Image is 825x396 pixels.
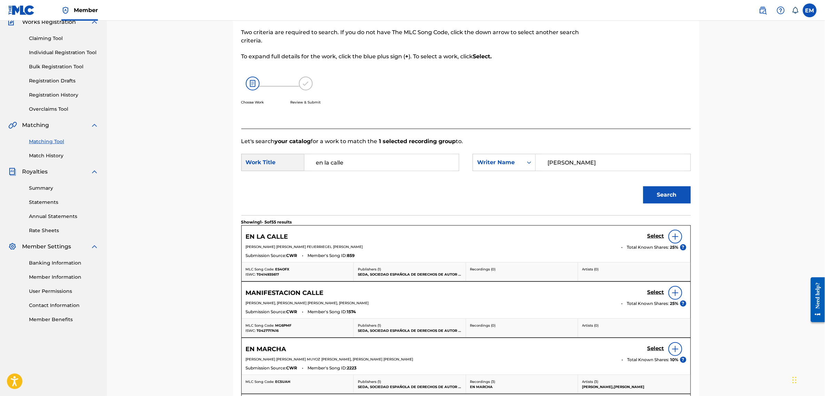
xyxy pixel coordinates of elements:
a: Statements [29,199,99,206]
span: Member [74,6,98,14]
a: Individual Registration Tool [29,49,99,56]
div: User Menu [803,3,817,17]
span: 2223 [347,365,357,371]
span: MLC Song Code: [246,267,274,271]
span: Total Known Shares: [627,244,670,250]
span: Works Registration [22,18,76,26]
span: Member's Song ID: [308,253,347,259]
strong: 1 selected recording group [378,138,456,145]
p: Two criteria are required to search. If you do not have The MLC Song Code, click the down arrow t... [241,28,587,45]
a: Overclaims Tool [29,106,99,113]
h5: EN MARCHA [246,345,286,353]
span: [PERSON_NAME] [PERSON_NAME] FEUERRIEGEL [PERSON_NAME] [246,245,363,249]
p: Recordings ( 3 ) [470,379,574,384]
p: Artists ( 3 ) [582,379,686,384]
p: Publishers ( 1 ) [358,379,462,384]
strong: your catalog [275,138,311,145]
span: ? [680,300,686,307]
p: Showing 1 - 5 of 55 results [241,219,292,225]
img: expand [90,242,99,251]
span: 10 % [671,357,679,363]
div: Widget de chat [791,363,825,396]
img: expand [90,18,99,26]
a: Claiming Tool [29,35,99,42]
span: ISWC: [246,272,256,277]
a: Registration Drafts [29,77,99,85]
a: Member Benefits [29,316,99,323]
h5: Select [647,233,664,239]
h5: MANIFESTACION CALLE [246,289,324,297]
span: 859 [347,253,355,259]
span: Submission Source: [246,365,286,371]
img: help [777,6,785,14]
div: Arrastrar [793,370,797,390]
a: Summary [29,185,99,192]
img: Top Rightsholder [61,6,70,14]
h5: Select [647,345,664,352]
span: ? [680,357,686,363]
p: EN MARCHA [470,384,574,389]
span: Member's Song ID: [308,309,347,315]
img: Matching [8,121,17,129]
a: User Permissions [29,288,99,295]
a: Banking Information [29,259,99,267]
img: Royalties [8,168,17,176]
span: 1574 [347,309,356,315]
a: Matching Tool [29,138,99,145]
p: Recordings ( 0 ) [470,267,574,272]
iframe: Chat Widget [791,363,825,396]
span: EC5UAH [275,379,291,384]
span: Submission Source: [246,253,286,259]
img: info [671,345,680,353]
div: Notifications [792,7,799,14]
h5: Select [647,289,664,296]
img: 26af456c4569493f7445.svg [246,77,260,90]
button: Search [643,186,691,204]
p: Publishers ( 1 ) [358,323,462,328]
img: expand [90,121,99,129]
span: T0427717416 [257,328,279,333]
h5: EN LA CALLE [246,233,288,241]
span: CWR [286,253,298,259]
p: Publishers ( 1 ) [358,267,462,272]
span: [PERSON_NAME], [PERSON_NAME] [PERSON_NAME], [PERSON_NAME] [246,301,369,305]
p: Review & Submit [291,100,321,105]
img: 173f8e8b57e69610e344.svg [299,77,313,90]
a: Bulk Registration Tool [29,63,99,70]
a: Contact Information [29,302,99,309]
p: [PERSON_NAME],[PERSON_NAME] [582,384,686,389]
img: MLC Logo [8,5,35,15]
span: T0414935617 [257,272,279,277]
span: CWR [286,365,298,371]
p: Let's search for a work to match the to. [241,137,691,146]
a: Registration History [29,91,99,99]
form: Search Form [241,146,691,215]
iframe: Resource Center [806,272,825,328]
div: Writer Name [477,158,519,167]
span: MLC Song Code: [246,323,274,328]
span: CWR [286,309,298,315]
img: Member Settings [8,242,17,251]
p: To expand full details for the work, click the blue plus sign ( ). To select a work, click [241,52,587,61]
span: Member's Song ID: [308,365,347,371]
span: MLC Song Code: [246,379,274,384]
span: Total Known Shares: [627,300,670,307]
strong: + [405,53,409,60]
span: Submission Source: [246,309,286,315]
img: expand [90,168,99,176]
p: SEDA, SOCIEDAD ESPAÑOLA DE DERECHOS DE AUTOR (SEDA) [358,328,462,333]
span: 25 % [670,300,679,307]
img: search [759,6,767,14]
p: Artists ( 0 ) [582,323,686,328]
a: Rate Sheets [29,227,99,234]
span: ? [680,244,686,250]
strong: Select. [473,53,492,60]
a: Annual Statements [29,213,99,220]
span: [PERSON_NAME] [PERSON_NAME] MUYOZ [PERSON_NAME], [PERSON_NAME] [PERSON_NAME] [246,357,413,362]
span: Member Settings [22,242,71,251]
span: ISWC: [246,328,256,333]
span: 25 % [670,244,679,250]
a: Match History [29,152,99,159]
